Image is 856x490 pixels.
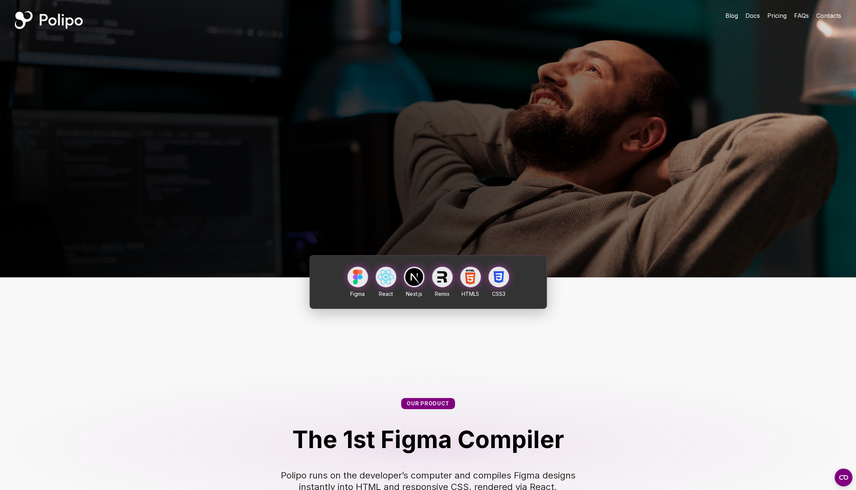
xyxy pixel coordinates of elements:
[745,11,760,20] a: Docs
[794,12,809,19] span: FAQs
[379,291,393,297] span: React
[435,291,450,297] span: Remix
[406,291,422,297] span: Next.js
[407,400,449,406] span: Our product
[767,11,787,20] a: Pricing
[725,12,738,19] span: Blog
[350,291,365,297] span: Figma
[745,12,760,19] span: Docs
[725,11,738,20] a: Blog
[816,12,841,19] span: Contacts
[492,291,505,297] span: CSS3
[767,12,787,19] span: Pricing
[292,425,564,454] span: The 1st Figma Compiler
[816,11,841,20] a: Contacts
[794,11,809,20] a: FAQs
[462,291,479,297] span: HTML5
[834,468,852,486] button: Open CMP widget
